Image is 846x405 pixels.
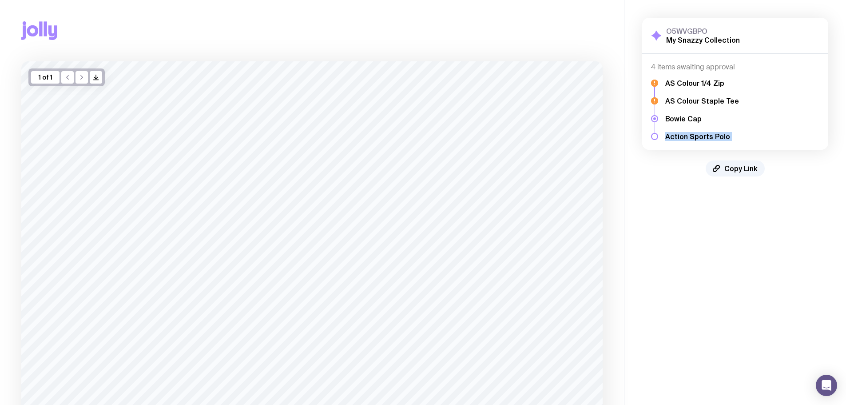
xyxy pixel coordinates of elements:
h5: AS Colour Staple Tee [665,96,739,105]
div: 1 of 1 [31,71,60,84]
h5: Action Sports Polo [665,132,739,141]
button: />/> [90,71,102,84]
h4: 4 items awaiting approval [651,63,819,72]
h3: O5WVGBPO [666,27,740,36]
button: Copy Link [706,160,765,176]
h2: My Snazzy Collection [666,36,740,44]
div: Open Intercom Messenger [816,375,837,396]
h5: AS Colour 1/4 Zip [665,79,739,88]
g: /> /> [94,75,99,80]
span: Copy Link [724,164,758,173]
h5: Bowie Cap [665,114,739,123]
